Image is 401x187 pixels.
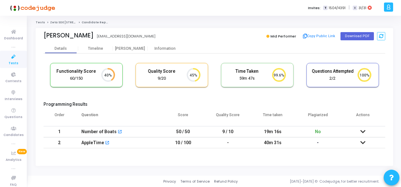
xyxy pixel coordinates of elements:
h5: Questions Attempted [311,69,354,74]
span: Interviews [5,97,22,102]
h5: Time Taken [226,69,268,74]
mat-icon: open_in_new [105,141,109,145]
th: Time taken [250,109,295,126]
a: Tests [36,20,45,24]
mat-icon: open_in_new [118,130,122,134]
span: T [323,6,327,10]
a: Refund Policy [214,179,238,184]
th: Quality Score [206,109,251,126]
div: Timeline [88,46,103,51]
div: Information [148,46,182,51]
div: [EMAIL_ADDRESS][DOMAIN_NAME] [97,34,155,39]
span: | [349,4,350,11]
span: Mid Performer [270,34,296,39]
span: I [353,6,357,10]
h5: Quality Score [141,69,183,74]
div: 59m 47s [226,76,268,82]
td: 9 / 10 [206,126,251,137]
a: Privacy [163,179,176,184]
span: Tests [9,61,18,66]
button: Copy Public Link [301,31,337,41]
td: 1 [44,126,75,137]
span: Analytics [6,157,21,163]
th: Question [75,109,160,126]
span: 1504/4391 [329,5,346,11]
span: Candidate Report [82,20,111,24]
td: 19m 16s [250,126,295,137]
a: Terms of Service [180,179,210,184]
span: New [17,149,27,154]
div: AppleTime [81,138,104,148]
span: Contests [5,79,21,84]
nav: breadcrumb [36,20,393,25]
span: Candidates [3,133,24,138]
div: Number of Boats [81,127,117,137]
span: No [315,129,321,134]
div: 9/20 [141,76,183,82]
div: 60/150 [55,76,97,82]
td: - [206,137,251,148]
th: Order [44,109,75,126]
th: Plagiarized [295,109,340,126]
label: Invites: [308,5,321,11]
td: 40m 31s [250,137,295,148]
div: [PERSON_NAME] [113,46,148,51]
h5: Functionality Score [55,69,97,74]
h5: Programming Results [44,102,385,107]
div: Details [55,46,67,51]
span: Questions [4,115,22,120]
button: Download PDF [340,32,374,40]
td: 2 [44,137,75,148]
a: Zeta SDE [STREET_ADDRESS] [50,20,94,24]
img: logo [8,2,55,14]
div: [PERSON_NAME] [44,32,94,39]
th: Score [160,109,206,126]
div: [DATE]-[DATE] © Codejudge, for better recruitment. [238,179,393,184]
div: 2/2 [311,76,354,82]
span: Dashboard [4,36,23,41]
td: 50 / 50 [160,126,206,137]
th: Actions [340,109,385,126]
td: 10 / 100 [160,137,206,148]
span: 31/31 [358,5,366,11]
span: - [317,140,319,145]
